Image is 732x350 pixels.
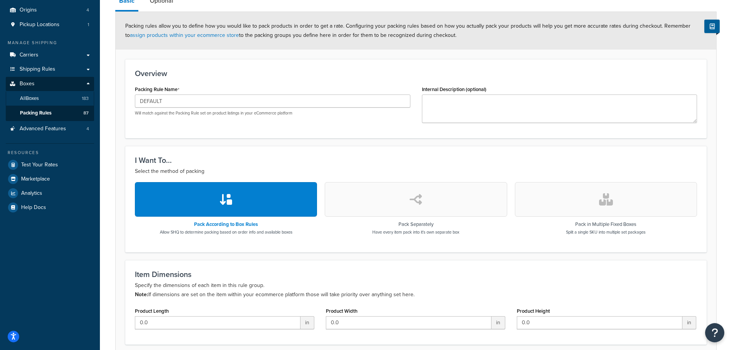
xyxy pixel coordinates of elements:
[88,22,89,28] span: 1
[83,110,89,116] span: 87
[20,22,60,28] span: Pickup Locations
[135,281,697,299] p: Specify the dimensions of each item in this rule group. If dimensions are set on the item within ...
[566,222,646,227] h3: Pack in Multiple Fixed Boxes
[21,162,58,168] span: Test Your Rates
[20,52,38,58] span: Carriers
[566,229,646,235] p: Split a single SKU into multiple set packages
[6,158,94,172] a: Test Your Rates
[6,186,94,200] a: Analytics
[160,222,292,227] h3: Pack According to Box Rules
[422,86,486,92] label: Internal Description (optional)
[135,290,148,299] b: Note:
[517,308,550,314] label: Product Height
[682,316,696,329] span: in
[372,222,459,227] h3: Pack Separately
[6,149,94,156] div: Resources
[6,62,94,76] a: Shipping Rules
[326,308,357,314] label: Product Width
[130,31,239,39] a: assign products within your ecommerce store
[6,18,94,32] li: Pickup Locations
[6,106,94,120] a: Packing Rules87
[135,167,697,176] p: Select the method of packing
[6,48,94,62] a: Carriers
[21,176,50,182] span: Marketplace
[6,77,94,121] li: Boxes
[20,110,51,116] span: Packing Rules
[86,126,89,132] span: 4
[135,86,179,93] label: Packing Rule Name
[135,308,169,314] label: Product Length
[135,110,410,116] p: Will match against the Packing Rule set on product listings in your eCommerce platform
[20,95,39,102] span: All Boxes
[704,20,720,33] button: Show Help Docs
[6,172,94,186] a: Marketplace
[300,316,314,329] span: in
[82,95,89,102] span: 183
[6,77,94,91] a: Boxes
[135,156,697,164] h3: I Want To...
[135,270,697,279] h3: Item Dimensions
[21,204,46,211] span: Help Docs
[20,66,55,73] span: Shipping Rules
[6,91,94,106] a: AllBoxes183
[20,81,35,87] span: Boxes
[6,122,94,136] a: Advanced Features4
[705,323,724,342] button: Open Resource Center
[6,122,94,136] li: Advanced Features
[135,69,697,78] h3: Overview
[125,22,691,39] span: Packing rules allow you to define how you would like to pack products in order to get a rate. Con...
[20,126,66,132] span: Advanced Features
[6,106,94,120] li: Packing Rules
[6,3,94,17] li: Origins
[21,190,42,197] span: Analytics
[372,229,459,235] p: Have every item pack into it's own separate box
[86,7,89,13] span: 4
[160,229,292,235] p: Allow SHQ to determine packing based on order info and available boxes
[6,18,94,32] a: Pickup Locations1
[491,316,505,329] span: in
[20,7,37,13] span: Origins
[6,40,94,46] div: Manage Shipping
[6,3,94,17] a: Origins4
[6,201,94,214] a: Help Docs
